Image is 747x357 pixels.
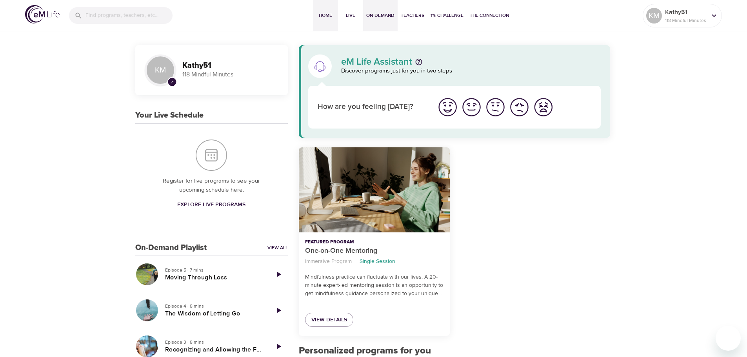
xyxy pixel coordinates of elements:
[174,198,249,212] a: Explore Live Programs
[305,256,443,267] nav: breadcrumb
[437,96,458,118] img: great
[485,96,506,118] img: ok
[305,257,352,266] p: Immersive Program
[305,246,443,256] p: One-on-One Mentoring
[165,310,263,318] h5: The Wisdom of Letting Go
[646,8,662,24] div: KM
[165,339,263,346] p: Episode 3 · 8 mins
[341,11,360,20] span: Live
[269,301,288,320] a: Play Episode
[509,96,530,118] img: bad
[135,243,207,252] h3: On-Demand Playlist
[470,11,509,20] span: The Connection
[360,257,395,266] p: Single Session
[196,140,227,171] img: Your Live Schedule
[665,7,707,17] p: Kathy51
[533,96,554,118] img: worst
[177,200,245,210] span: Explore Live Programs
[431,11,463,20] span: 1% Challenge
[366,11,394,20] span: On-Demand
[665,17,707,24] p: 118 Mindful Minutes
[135,111,204,120] h3: Your Live Schedule
[25,5,60,24] img: logo
[135,263,159,286] button: Moving Through Loss
[531,95,555,119] button: I'm feeling worst
[165,274,263,282] h5: Moving Through Loss
[460,95,483,119] button: I'm feeling good
[269,337,288,356] a: Play Episode
[436,95,460,119] button: I'm feeling great
[165,303,263,310] p: Episode 4 · 8 mins
[318,101,426,113] p: How are you feeling [DATE]?
[461,96,482,118] img: good
[151,177,272,194] p: Register for live programs to see your upcoming schedule here.
[165,266,263,274] p: Episode 5 · 7 mins
[314,60,326,72] img: eM Life Assistant
[507,95,531,119] button: I'm feeling bad
[269,265,288,284] a: Play Episode
[85,7,173,24] input: Find programs, teachers, etc...
[305,273,443,298] p: Mindfulness practice can fluctuate with our lives. A 20-minute expert-led mentoring session is an...
[316,11,335,20] span: Home
[483,95,507,119] button: I'm feeling ok
[305,239,443,246] p: Featured Program
[341,67,601,76] p: Discover programs just for you in two steps
[355,256,356,267] li: ·
[716,326,741,351] iframe: Button to launch messaging window
[305,313,353,327] a: View Details
[182,70,278,79] p: 118 Mindful Minutes
[135,299,159,322] button: The Wisdom of Letting Go
[145,54,176,86] div: KM
[165,346,263,354] h5: Recognizing and Allowing the Feelings of Loss
[299,345,611,357] h2: Personalized programs for you
[299,147,450,232] button: One-on-One Mentoring
[267,245,288,251] a: View All
[182,61,278,70] h3: Kathy51
[401,11,424,20] span: Teachers
[341,57,412,67] p: eM Life Assistant
[311,315,347,325] span: View Details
